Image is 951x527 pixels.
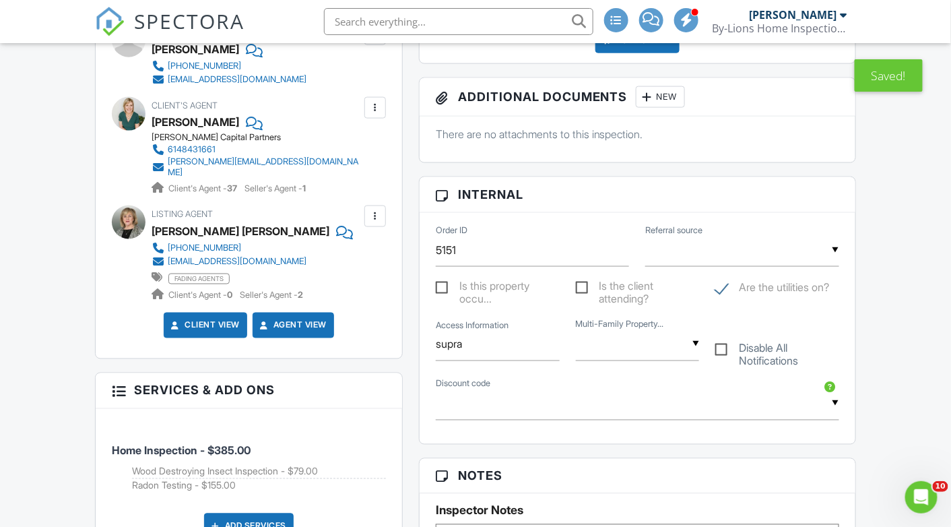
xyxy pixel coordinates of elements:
span: Seller's Agent - [244,183,306,193]
strong: 0 [227,290,232,301]
span: 10 [933,481,948,492]
a: [EMAIL_ADDRESS][DOMAIN_NAME] [152,73,306,86]
label: Multi-Family Property - How Many Total Units? [576,319,664,331]
span: Listing Agent [152,209,213,219]
div: [PERSON_NAME] Capital Partners [152,132,372,143]
a: 6148431661 [152,143,361,156]
div: [PERSON_NAME] [750,8,837,22]
label: Disable All Notifications [715,342,839,359]
strong: 2 [298,290,303,301]
label: Order ID [436,225,467,237]
span: Client's Agent - [168,183,239,193]
label: Is the client attending? [576,280,700,297]
label: Is this property occupied? [436,280,560,297]
a: [PERSON_NAME] [152,112,239,132]
label: Are the utilities on? [715,282,829,299]
div: [PHONE_NUMBER] [168,243,241,253]
span: fading agents [168,274,230,284]
iframe: Intercom live chat [905,481,938,514]
label: Referral source [645,224,702,237]
a: SPECTORA [95,18,244,46]
h3: Internal [420,177,855,212]
p: There are no attachments to this inspection. [436,127,839,142]
li: Add on: Wood Destroying Insect Inspection [132,465,386,479]
div: [PHONE_NUMBER] [168,61,241,71]
div: New [636,86,685,108]
a: [PERSON_NAME][EMAIL_ADDRESS][DOMAIN_NAME] [152,156,361,178]
a: [EMAIL_ADDRESS][DOMAIN_NAME] [152,255,342,268]
strong: 37 [227,183,237,193]
a: Client View [168,319,240,332]
h3: Additional Documents [420,78,855,117]
div: By-Lions Home Inspections [713,22,847,35]
a: Agent View [257,319,327,332]
li: Service: Home Inspection [112,419,386,503]
img: The Best Home Inspection Software - Spectora [95,7,125,36]
div: [EMAIL_ADDRESS][DOMAIN_NAME] [168,256,306,267]
input: Access Information [436,328,560,361]
span: Seller's Agent - [240,290,303,301]
div: 6148431661 [168,144,216,155]
strong: 1 [302,183,306,193]
div: Saved! [855,59,923,92]
span: Client's Agent - [168,290,234,301]
h5: Inspector Notes [436,504,839,518]
h3: Services & Add ons [96,373,402,408]
input: Search everything... [324,8,593,35]
a: [PERSON_NAME] [PERSON_NAME] [152,221,329,241]
a: [PHONE_NUMBER] [152,241,342,255]
span: Client's Agent [152,100,218,111]
label: Access Information [436,320,509,332]
li: Add on: Radon Testing [132,479,386,493]
span: SPECTORA [134,7,244,35]
h3: Notes [420,459,855,494]
a: [PHONE_NUMBER] [152,59,306,73]
div: [EMAIL_ADDRESS][DOMAIN_NAME] [168,74,306,85]
label: Discount code [436,378,490,390]
span: Home Inspection - $385.00 [112,444,251,458]
div: [PERSON_NAME][EMAIL_ADDRESS][DOMAIN_NAME] [168,156,361,178]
